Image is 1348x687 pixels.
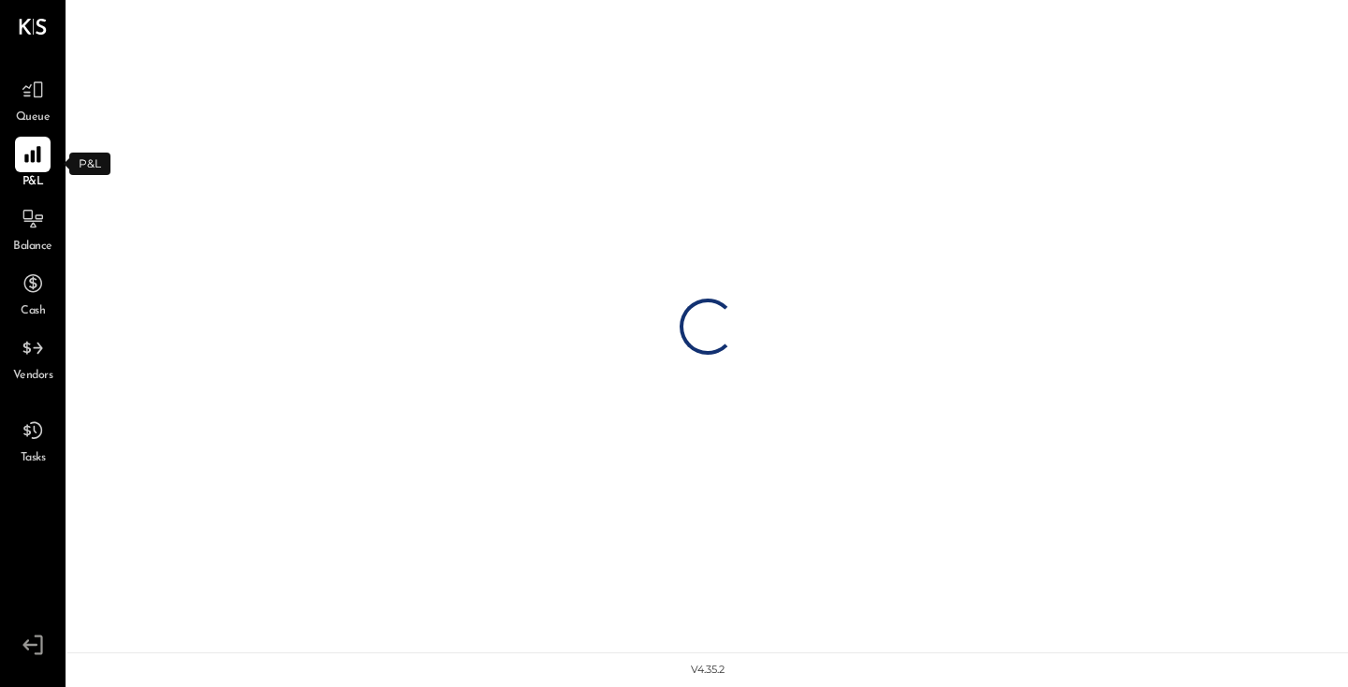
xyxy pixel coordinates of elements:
span: Vendors [13,368,53,385]
span: Tasks [21,450,46,467]
a: Balance [1,201,65,256]
span: Queue [16,110,51,126]
a: Vendors [1,330,65,385]
div: P&L [69,153,110,175]
span: P&L [22,174,44,191]
a: P&L [1,137,65,191]
a: Tasks [1,413,65,467]
a: Cash [1,266,65,320]
a: Queue [1,72,65,126]
span: Cash [21,303,45,320]
div: v 4.35.2 [691,663,725,678]
span: Balance [13,239,52,256]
